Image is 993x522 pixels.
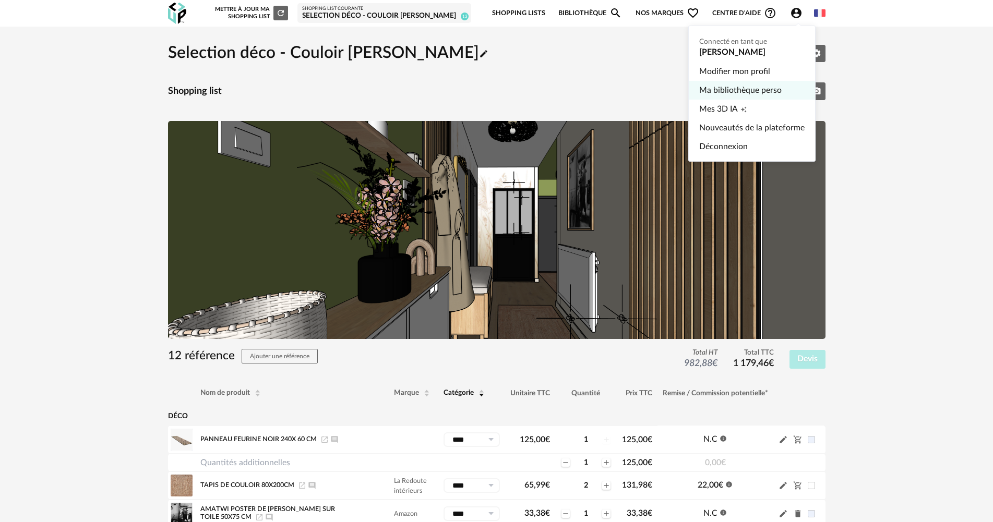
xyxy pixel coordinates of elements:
[168,43,488,64] h2: Selection déco - Couloir [PERSON_NAME]
[276,10,285,16] span: Refresh icon
[524,481,550,489] span: 65,99
[394,478,427,494] span: La Redoute intérieurs
[571,481,601,490] div: 2
[699,100,805,118] a: Mes 3D IACreation icon
[302,11,466,21] div: Selection déco - Couloir [PERSON_NAME]
[790,7,807,19] span: Account Circle icon
[719,481,723,489] span: €
[699,137,805,156] a: Déconnexion
[790,7,803,19] span: Account Circle icon
[545,435,550,444] span: €
[444,390,474,397] span: Catégorie
[712,359,717,368] span: €
[703,509,717,517] span: N.C
[330,436,339,443] span: Ajouter un commentaire
[602,458,611,467] span: Plus icon
[808,45,825,63] button: Editer les paramètres
[814,7,825,19] img: fr
[602,509,611,518] span: Plus icon
[265,514,273,520] span: Ajouter un commentaire
[524,509,550,517] span: 33,38
[168,86,222,98] h4: Shopping list
[797,355,818,363] span: Devis
[302,6,466,12] div: Shopping List courante
[648,458,652,467] span: €
[561,458,570,467] span: Minus icon
[699,100,738,118] span: Mes 3D IA
[492,1,545,26] a: Shopping Lists
[705,458,726,467] span: 0,00
[168,407,657,426] td: Déco
[444,478,500,493] div: Sélectionner un groupe
[200,390,250,397] span: Nom de produit
[740,100,747,118] span: Creation icon
[520,435,550,444] span: 125,00
[171,429,193,451] img: Product pack shot
[703,435,717,443] span: N.C
[812,87,821,95] span: Camera icon
[779,480,788,490] span: Pencil icon
[558,1,622,26] a: BibliothèqueMagnify icon
[242,349,318,363] button: Ajouter une référence
[320,436,329,443] a: Launch icon
[250,353,309,359] span: Ajouter une référence
[308,482,316,488] span: Ajouter un commentaire
[721,458,726,467] span: €
[571,435,601,444] div: 1
[648,481,652,489] span: €
[684,348,717,358] span: Total HT
[302,6,466,21] a: Shopping List courante Selection déco - Couloir [PERSON_NAME] 13
[444,432,500,447] div: Sélectionner un groupe
[479,45,488,61] span: Pencil icon
[505,379,555,407] th: Unitaire TTC
[609,7,622,19] span: Magnify icon
[720,508,727,516] span: Information icon
[200,506,335,520] span: AMATWI Poster de [PERSON_NAME] sur toile 50X75 cm
[213,6,288,20] div: Mettre à jour ma Shopping List
[687,7,699,19] span: Heart Outline icon
[617,379,657,407] th: Prix TTC
[622,481,652,489] span: 131,98
[571,458,601,467] div: 1
[168,121,825,339] img: Snapshot
[699,118,805,137] a: Nouveautés de la plateforme
[200,482,294,488] span: Tapis de couloir 80x200cm
[298,482,306,488] a: Launch icon
[733,359,774,368] span: 1 179,46
[545,481,550,489] span: €
[636,1,699,26] span: Nos marques
[195,454,346,471] td: Quantités additionnelles
[168,348,318,363] h3: 12 référence
[394,511,417,517] span: Amazon
[733,348,774,358] span: Total TTC
[168,3,186,24] img: OXP
[764,7,776,19] span: Help Circle Outline icon
[648,435,652,444] span: €
[255,514,264,520] a: Launch icon
[779,508,788,518] span: Pencil icon
[684,359,717,368] span: 982,88
[622,435,652,444] span: 125,00
[561,509,570,518] span: Minus icon
[808,82,825,100] button: Camera icon
[699,81,805,100] a: Ma bibliothèque perso
[545,509,550,517] span: €
[627,509,652,517] span: 33,38
[698,481,723,489] span: 22,00
[793,508,803,518] span: Delete icon
[602,481,611,490] span: Plus icon
[461,13,469,20] span: 13
[444,506,500,521] div: Sélectionner un groupe
[171,475,193,496] img: Product pack shot
[657,379,773,407] th: Remise / Commission potentielle*
[200,436,317,443] span: Panneau feurine noir 240x 60 cm
[725,480,733,488] span: Information icon
[699,62,805,81] a: Modifier mon profil
[712,7,776,19] span: Centre d'aideHelp Circle Outline icon
[622,458,652,467] span: 125,00
[394,390,419,397] span: Marque
[779,434,788,444] span: Pencil icon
